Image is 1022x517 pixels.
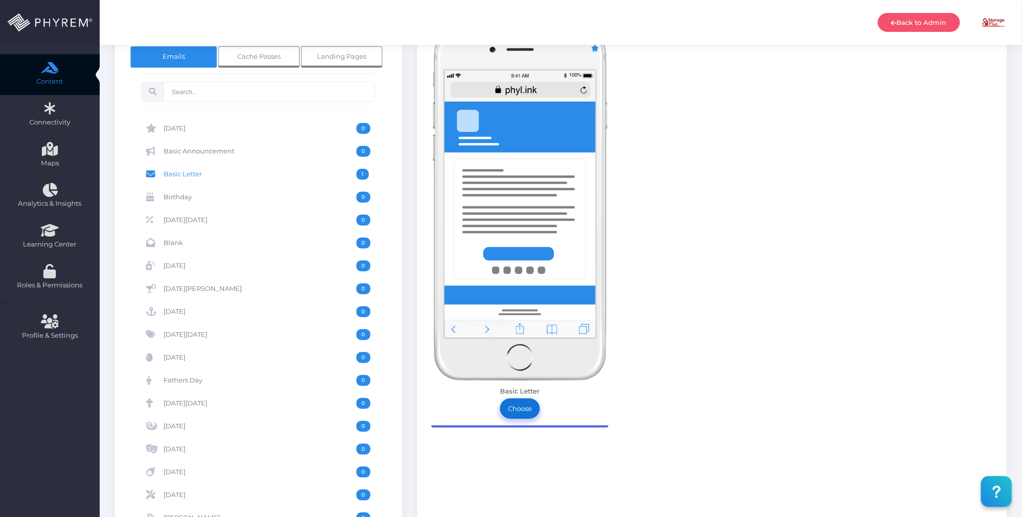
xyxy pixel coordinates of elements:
span: [DATE] [164,352,357,363]
span: Connectivity [6,118,93,128]
span: Learning Center [6,240,93,250]
span: 0 [356,352,370,363]
a: [DATE][DATE] 0 [142,392,376,415]
span: [DATE][PERSON_NAME] [164,283,357,294]
span: 0 [356,444,370,455]
a: [DATE] 0 [142,255,376,277]
a: [DATE][DATE] 0 [142,323,376,346]
a: Basic Announcement 0 [142,140,376,163]
span: 0 [356,398,370,409]
a: [DATE] 0 [142,300,376,323]
span: [DATE][DATE] [164,215,357,226]
a: [DATE] 0 [142,415,376,438]
span: [DATE] [164,467,357,478]
a: Blank 0 [142,232,376,255]
span: Basic Announcement [164,146,357,157]
span: Caché Passes [237,52,281,60]
span: [DATE] [164,490,357,501]
span: [DATE] [164,421,357,432]
a: [DATE] 0 [142,438,376,461]
a: Basic Letter 1 [142,163,376,186]
a: Birthday 0 [142,186,376,209]
a: [DATE][PERSON_NAME] 0 [142,277,376,300]
span: Profile & Settings [22,331,78,341]
span: 0 [356,467,370,478]
span: 0 [356,421,370,432]
span: [DATE][DATE] [164,398,357,409]
span: 0 [356,215,370,226]
span: 0 [356,375,370,386]
span: [DATE] [164,123,357,134]
h6: Basic Letter [446,388,594,395]
span: [DATE] [164,444,357,455]
a: [DATE] 0 [142,484,376,507]
span: 0 [356,260,370,271]
span: Landing Pages [317,52,366,60]
span: Maps [41,158,59,168]
span: Roles & Permissions [6,280,93,290]
span: Analytics & Insights [6,199,93,209]
input: Search... [164,82,375,102]
a: [DATE] 0 [142,117,376,140]
span: 1 [356,169,369,180]
a: [DATE] 0 [142,461,376,484]
span: [DATE] [164,260,357,271]
span: Blank [164,238,357,249]
a: [DATE] 0 [142,346,376,369]
span: Birthday [164,192,357,203]
span: 0 [356,192,370,203]
span: Basic Letter [164,169,357,180]
span: Content [6,77,93,87]
span: [DATE] [164,306,357,317]
span: 0 [356,490,370,501]
a: Back to Admin [878,13,960,32]
span: 0 [356,123,370,134]
a: [DATE][DATE] 0 [142,209,376,232]
a: Fathers Day 0 [142,369,376,392]
span: 0 [356,238,370,249]
span: 0 [356,306,370,317]
span: 0 [356,283,370,294]
span: 0 [356,146,370,157]
span: Fathers Day [164,375,357,386]
span: [DATE][DATE] [164,329,357,340]
a: Choose [500,398,540,418]
span: Emails [163,52,185,60]
span: 0 [356,329,370,340]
